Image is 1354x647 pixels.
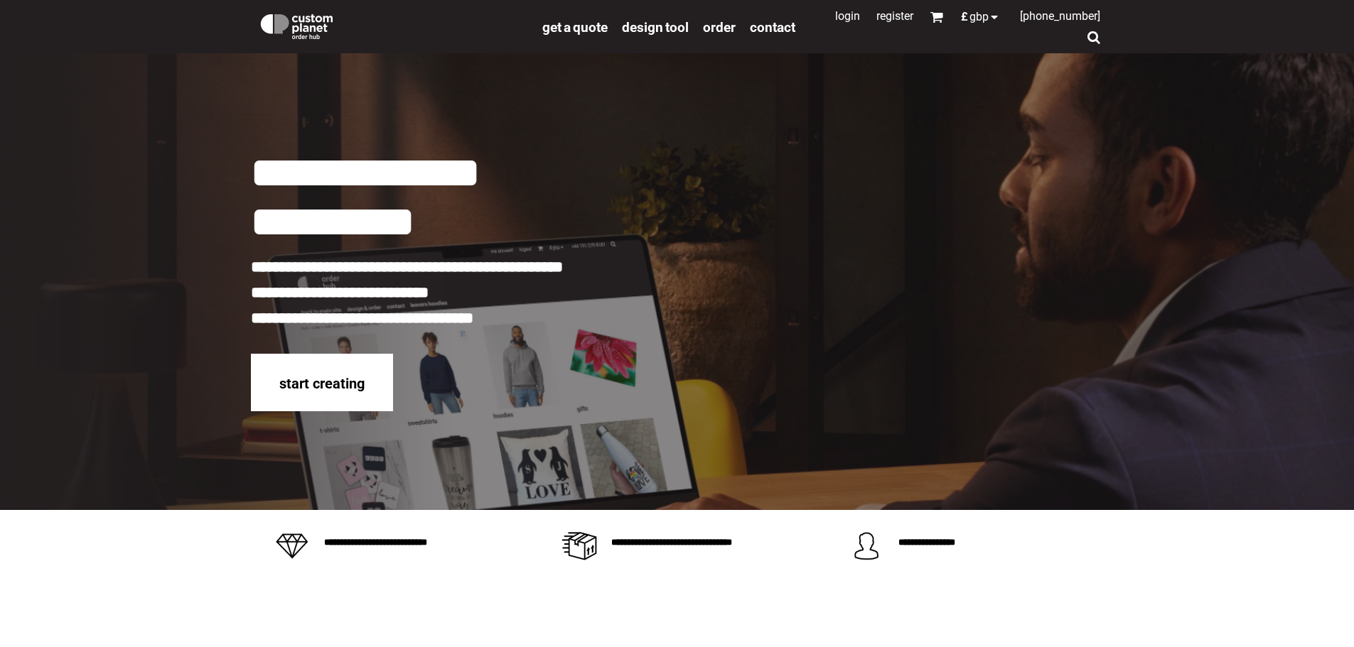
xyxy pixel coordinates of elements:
[703,19,736,36] span: order
[542,19,608,36] span: get a quote
[258,11,335,39] img: Custom Planet
[961,11,969,23] span: £
[251,4,535,46] a: Custom Planet
[622,19,689,36] span: design tool
[969,11,989,23] span: GBP
[542,18,608,35] a: get a quote
[835,9,860,23] a: Login
[703,18,736,35] a: order
[1020,9,1100,23] span: [PHONE_NUMBER]
[622,18,689,35] a: design tool
[750,18,795,35] a: Contact
[750,19,795,36] span: Contact
[279,375,365,392] span: start creating
[876,9,913,23] a: Register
